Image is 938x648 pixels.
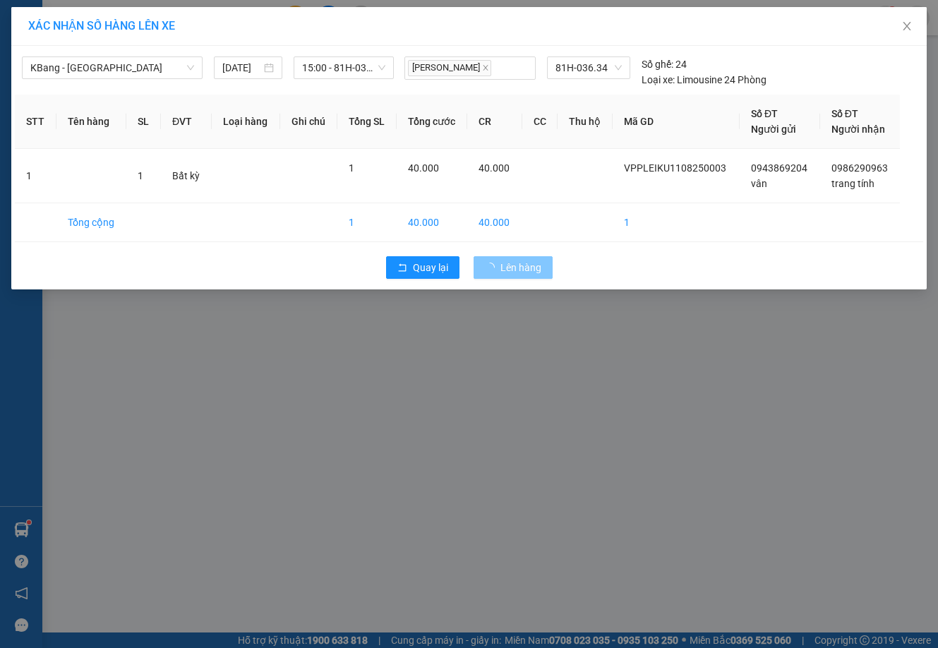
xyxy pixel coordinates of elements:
th: Loại hàng [212,95,279,149]
td: 40.000 [467,203,522,242]
span: close [482,64,489,71]
span: 0986290963 [831,162,888,174]
span: Quay lại [413,260,448,275]
span: Loại xe: [642,72,675,88]
span: [PERSON_NAME] [408,60,491,76]
th: CC [522,95,558,149]
div: trang tính [135,29,248,46]
span: Số ĐT [831,108,858,119]
span: VPPLEIKU1108250003 [624,162,726,174]
span: loading [485,263,500,272]
span: CR : [11,92,32,107]
span: trang tính [831,178,874,189]
div: vân [12,46,125,63]
td: 40.000 [397,203,467,242]
span: Số ĐT [751,108,778,119]
span: 0943869204 [751,162,807,174]
span: 40.000 [479,162,510,174]
button: Lên hàng [474,256,553,279]
div: 0943869204 [12,63,125,83]
span: Lên hàng [500,260,541,275]
div: Bình Thạnh [135,12,248,29]
th: Tổng SL [337,95,397,149]
th: Tổng cước [397,95,467,149]
span: 81H-036.34 [555,57,623,78]
span: close [901,20,913,32]
span: KBang - Sài Gòn [30,57,194,78]
th: CR [467,95,522,149]
td: Bất kỳ [161,149,212,203]
span: Người gửi [751,124,796,135]
th: ĐVT [161,95,212,149]
div: 40.000 [11,91,127,108]
th: Tên hàng [56,95,126,149]
td: 1 [613,203,740,242]
span: XÁC NHẬN SỐ HÀNG LÊN XE [28,19,175,32]
span: 15:00 - 81H-036.34 [302,57,385,78]
span: Gửi: [12,13,34,28]
div: Limousine 24 Phòng [642,72,766,88]
div: 0986290963 [135,46,248,66]
td: 1 [15,149,56,203]
th: SL [126,95,161,149]
span: Nhận: [135,13,169,28]
td: 1 [337,203,397,242]
th: Ghi chú [280,95,337,149]
div: Văn Phòng Pleiku [12,12,125,46]
th: Thu hộ [558,95,613,149]
input: 11/08/2025 [222,60,261,76]
span: 1 [349,162,354,174]
button: Close [887,7,927,47]
div: 24 [642,56,687,72]
span: Người nhận [831,124,885,135]
span: vân [751,178,767,189]
td: Tổng cộng [56,203,126,242]
th: STT [15,95,56,149]
button: rollbackQuay lại [386,256,459,279]
span: Số ghế: [642,56,673,72]
th: Mã GD [613,95,740,149]
span: 1 [138,170,143,181]
span: rollback [397,263,407,274]
span: 40.000 [408,162,439,174]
